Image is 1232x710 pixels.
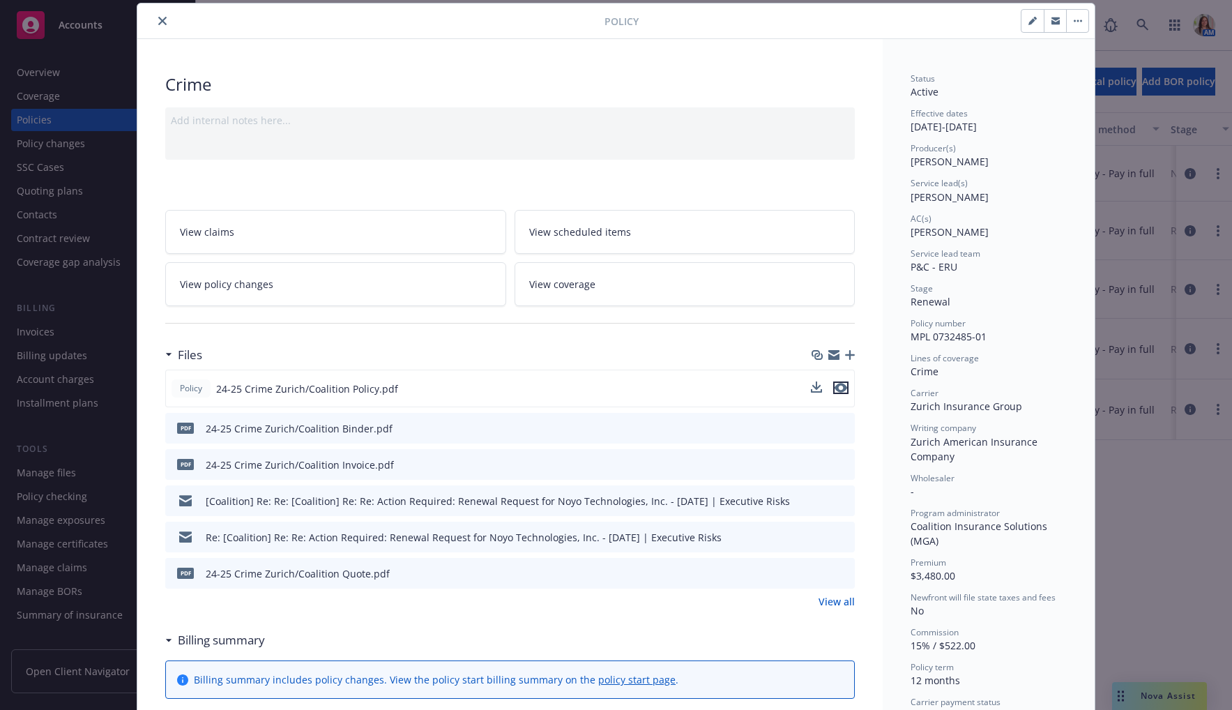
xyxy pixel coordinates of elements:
[604,14,639,29] span: Policy
[180,225,234,239] span: View claims
[177,568,194,578] span: pdf
[911,661,954,673] span: Policy term
[178,346,202,364] h3: Files
[837,421,849,436] button: preview file
[911,155,989,168] span: [PERSON_NAME]
[177,423,194,433] span: pdf
[911,485,914,498] span: -
[165,73,855,96] div: Crime
[911,422,976,434] span: Writing company
[154,13,171,29] button: close
[833,382,849,396] button: preview file
[911,507,1000,519] span: Program administrator
[814,530,826,545] button: download file
[911,696,1001,708] span: Carrier payment status
[911,520,1050,547] span: Coalition Insurance Solutions (MGA)
[206,566,390,581] div: 24-25 Crime Zurich/Coalition Quote.pdf
[837,494,849,508] button: preview file
[911,295,950,308] span: Renewal
[911,282,933,294] span: Stage
[911,387,938,399] span: Carrier
[911,569,955,582] span: $3,480.00
[911,190,989,204] span: [PERSON_NAME]
[911,73,935,84] span: Status
[911,557,946,568] span: Premium
[178,631,265,649] h3: Billing summary
[911,352,979,364] span: Lines of coverage
[206,421,393,436] div: 24-25 Crime Zurich/Coalition Binder.pdf
[833,382,849,394] button: preview file
[819,594,855,609] a: View all
[216,382,398,396] span: 24-25 Crime Zurich/Coalition Policy.pdf
[165,210,506,254] a: View claims
[911,472,955,484] span: Wholesaler
[911,435,1040,463] span: Zurich American Insurance Company
[911,107,1067,134] div: [DATE] - [DATE]
[165,631,265,649] div: Billing summary
[177,459,194,469] span: pdf
[811,382,822,393] button: download file
[911,626,959,638] span: Commission
[165,262,506,306] a: View policy changes
[814,421,826,436] button: download file
[911,591,1056,603] span: Newfront will file state taxes and fees
[180,277,273,292] span: View policy changes
[911,317,966,329] span: Policy number
[911,107,968,119] span: Effective dates
[814,494,826,508] button: download file
[529,225,631,239] span: View scheduled items
[911,674,960,687] span: 12 months
[814,566,826,581] button: download file
[811,382,822,396] button: download file
[598,673,676,686] a: policy start page
[529,277,595,292] span: View coverage
[911,213,931,225] span: AC(s)
[911,400,1022,413] span: Zurich Insurance Group
[194,672,678,687] div: Billing summary includes policy changes. View the policy start billing summary on the .
[911,639,975,652] span: 15% / $522.00
[515,262,855,306] a: View coverage
[206,458,394,472] div: 24-25 Crime Zurich/Coalition Invoice.pdf
[911,364,1067,379] div: Crime
[171,113,849,128] div: Add internal notes here...
[177,382,205,395] span: Policy
[911,260,957,273] span: P&C - ERU
[515,210,855,254] a: View scheduled items
[911,177,968,189] span: Service lead(s)
[837,566,849,581] button: preview file
[911,85,938,98] span: Active
[837,458,849,472] button: preview file
[814,458,826,472] button: download file
[837,530,849,545] button: preview file
[206,494,790,508] div: [Coalition] Re: Re: [Coalition] Re: Re: Action Required: Renewal Request for Noyo Technologies, I...
[165,346,202,364] div: Files
[206,530,722,545] div: Re: [Coalition] Re: Re: Action Required: Renewal Request for Noyo Technologies, Inc. - [DATE] | E...
[911,330,987,343] span: MPL 0732485-01
[911,225,989,239] span: [PERSON_NAME]
[911,604,924,617] span: No
[911,248,980,259] span: Service lead team
[911,142,956,154] span: Producer(s)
